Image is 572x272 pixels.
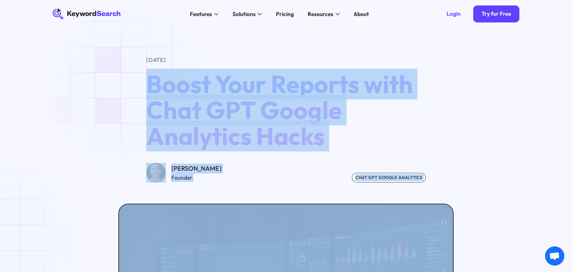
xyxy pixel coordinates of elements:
div: Features [190,10,212,18]
div: Try for Free [482,11,511,18]
div: About [354,10,369,18]
div: chat gpt google analytics [352,173,426,183]
div: Founder [171,174,222,182]
a: Login [438,5,469,22]
a: Pricing [272,8,298,20]
a: About [349,8,373,20]
a: Try for Free [473,5,519,22]
div: [DATE] [146,56,426,64]
div: [PERSON_NAME] [171,164,222,174]
div: Open chat [545,246,564,266]
span: Boost Your Reports with Chat GPT Google Analytics Hacks [146,69,413,151]
div: Login [447,11,461,18]
div: Resources [308,10,333,18]
div: Pricing [276,10,294,18]
div: Solutions [233,10,256,18]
